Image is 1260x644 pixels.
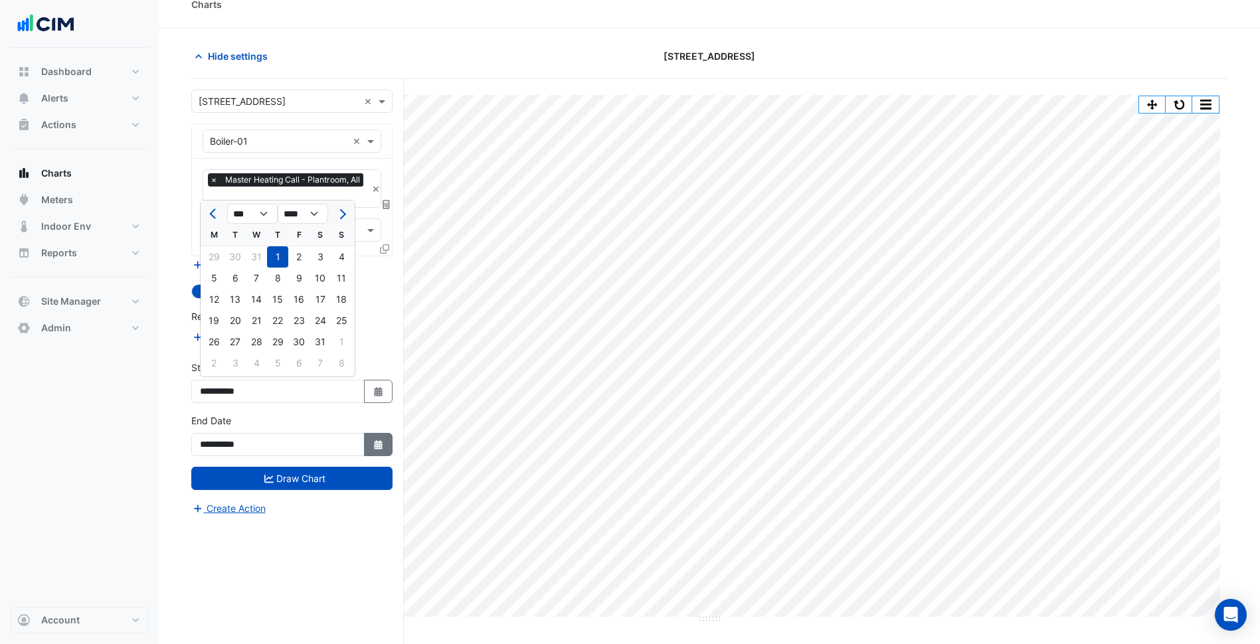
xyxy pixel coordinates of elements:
div: Friday, August 2, 2024 [288,246,310,268]
span: Master Heating Call - Plantroom, All [222,173,363,187]
div: 5 [203,268,225,289]
span: Charts [41,167,72,180]
div: 8 [267,268,288,289]
span: × [208,173,220,187]
div: W [246,224,267,246]
div: 28 [246,331,267,353]
div: Wednesday, August 28, 2024 [246,331,267,353]
div: 7 [310,353,331,374]
span: Dashboard [41,65,92,78]
span: Clear [364,94,375,108]
div: Sunday, September 1, 2024 [331,331,352,353]
div: 16 [288,289,310,310]
div: Saturday, August 24, 2024 [310,310,331,331]
div: Friday, August 23, 2024 [288,310,310,331]
div: Saturday, August 31, 2024 [310,331,331,353]
fa-icon: Select Date [373,386,385,397]
div: Friday, August 16, 2024 [288,289,310,310]
div: 25 [331,310,352,331]
div: 1 [267,246,288,268]
fa-icon: Select Date [373,439,385,450]
span: Admin [41,321,71,335]
label: Start Date [191,361,236,374]
button: Site Manager [11,288,149,315]
app-icon: Charts [17,167,31,180]
div: Saturday, September 7, 2024 [310,353,331,374]
span: Clear [372,182,380,196]
app-icon: Alerts [17,92,31,105]
div: S [310,224,331,246]
div: 30 [288,331,310,353]
div: T [225,224,246,246]
div: Sunday, August 18, 2024 [331,289,352,310]
div: 31 [310,331,331,353]
div: F [288,224,310,246]
span: Site Manager [41,295,101,308]
label: End Date [191,414,231,428]
div: 20 [225,310,246,331]
div: Thursday, August 15, 2024 [267,289,288,310]
button: Account [11,607,149,633]
app-icon: Dashboard [17,65,31,78]
div: 31 [246,246,267,268]
div: 2 [288,246,310,268]
div: Monday, August 19, 2024 [203,310,225,331]
button: Create Action [191,501,266,516]
div: 7 [246,268,267,289]
span: [STREET_ADDRESS] [664,49,755,63]
div: 8 [331,353,352,374]
div: Tuesday, August 27, 2024 [225,331,246,353]
div: 10 [310,268,331,289]
div: Thursday, August 29, 2024 [267,331,288,353]
div: Wednesday, August 21, 2024 [246,310,267,331]
span: Alerts [41,92,68,105]
div: Sunday, August 4, 2024 [331,246,352,268]
button: Charts [11,160,149,187]
div: 3 [225,353,246,374]
div: Tuesday, August 6, 2024 [225,268,246,289]
div: Thursday, September 5, 2024 [267,353,288,374]
div: 9 [288,268,310,289]
div: Monday, August 26, 2024 [203,331,225,353]
div: 23 [288,310,310,331]
img: Company Logo [16,11,76,37]
button: Actions [11,112,149,138]
div: 26 [203,331,225,353]
div: 6 [288,353,310,374]
span: Meters [41,193,73,206]
app-icon: Site Manager [17,295,31,308]
button: Add Equipment [191,257,272,272]
div: Friday, August 9, 2024 [288,268,310,289]
select: Select year [278,204,328,224]
div: 19 [203,310,225,331]
span: Hide settings [208,49,268,63]
div: Open Intercom Messenger [1215,599,1247,631]
app-icon: Indoor Env [17,220,31,233]
app-icon: Admin [17,321,31,335]
div: 18 [331,289,352,310]
span: Choose Function [381,199,393,210]
span: Reports [41,246,77,260]
div: Thursday, August 22, 2024 [267,310,288,331]
button: Hide settings [191,44,276,68]
span: Clear [353,134,364,148]
div: 1 [331,331,352,353]
div: 3 [310,246,331,268]
div: Wednesday, August 14, 2024 [246,289,267,310]
label: Reference Lines [191,309,261,323]
div: Thursday, August 1, 2024 [267,246,288,268]
span: Indoor Env [41,220,91,233]
div: 30 [225,246,246,268]
button: More Options [1192,96,1219,113]
div: 29 [203,246,225,268]
div: Wednesday, July 31, 2024 [246,246,267,268]
span: Clone Favourites and Tasks from this Equipment to other Equipment [380,243,389,254]
div: 13 [225,289,246,310]
span: Account [41,613,80,627]
div: Tuesday, August 20, 2024 [225,310,246,331]
div: Saturday, August 17, 2024 [310,289,331,310]
div: 24 [310,310,331,331]
span: Actions [41,118,76,131]
div: 14 [246,289,267,310]
button: Dashboard [11,58,149,85]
